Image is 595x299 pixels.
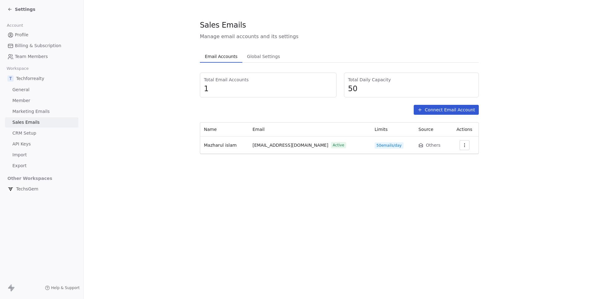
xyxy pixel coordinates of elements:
span: Account [4,21,26,30]
span: Total Email Accounts [204,77,333,83]
a: Sales Emails [5,117,78,127]
span: [EMAIL_ADDRESS][DOMAIN_NAME] [253,142,328,149]
span: Marketing Emails [12,108,50,115]
a: Marketing Emails [5,106,78,117]
a: API Keys [5,139,78,149]
a: Team Members [5,51,78,62]
span: Limits [375,127,388,132]
a: Import [5,150,78,160]
a: Export [5,161,78,171]
span: Email [253,127,265,132]
img: Untitled%20design.png [7,186,14,192]
span: Techforrealty [16,75,44,82]
span: TechsGem [16,186,38,192]
span: Global Settings [245,52,283,61]
span: Export [12,163,27,169]
a: Member [5,96,78,106]
a: General [5,85,78,95]
a: Profile [5,30,78,40]
span: CRM Setup [12,130,36,136]
span: T [7,75,14,82]
span: Actions [456,127,472,132]
span: Workspace [4,64,31,73]
span: 50 emails/day [375,142,403,149]
span: Sales Emails [200,20,246,30]
span: Total Daily Capacity [348,77,475,83]
span: Mazharul islam [204,143,237,148]
span: Member [12,97,30,104]
span: Settings [15,6,35,12]
span: Import [12,152,27,158]
a: Settings [7,6,35,12]
span: Others [426,142,440,148]
a: Billing & Subscription [5,41,78,51]
span: Email Accounts [202,52,240,61]
span: Other Workspaces [5,173,55,183]
span: 50 [348,84,475,93]
span: General [12,87,29,93]
span: Team Members [15,53,48,60]
button: Connect Email Account [414,105,479,115]
span: Source [418,127,433,132]
a: CRM Setup [5,128,78,138]
span: Name [204,127,217,132]
span: 1 [204,84,333,93]
span: Sales Emails [12,119,40,126]
span: Active [331,142,346,148]
span: Billing & Subscription [15,42,61,49]
a: Help & Support [45,285,80,290]
span: Manage email accounts and its settings [200,33,479,40]
span: API Keys [12,141,31,147]
span: Help & Support [51,285,80,290]
span: Profile [15,32,29,38]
